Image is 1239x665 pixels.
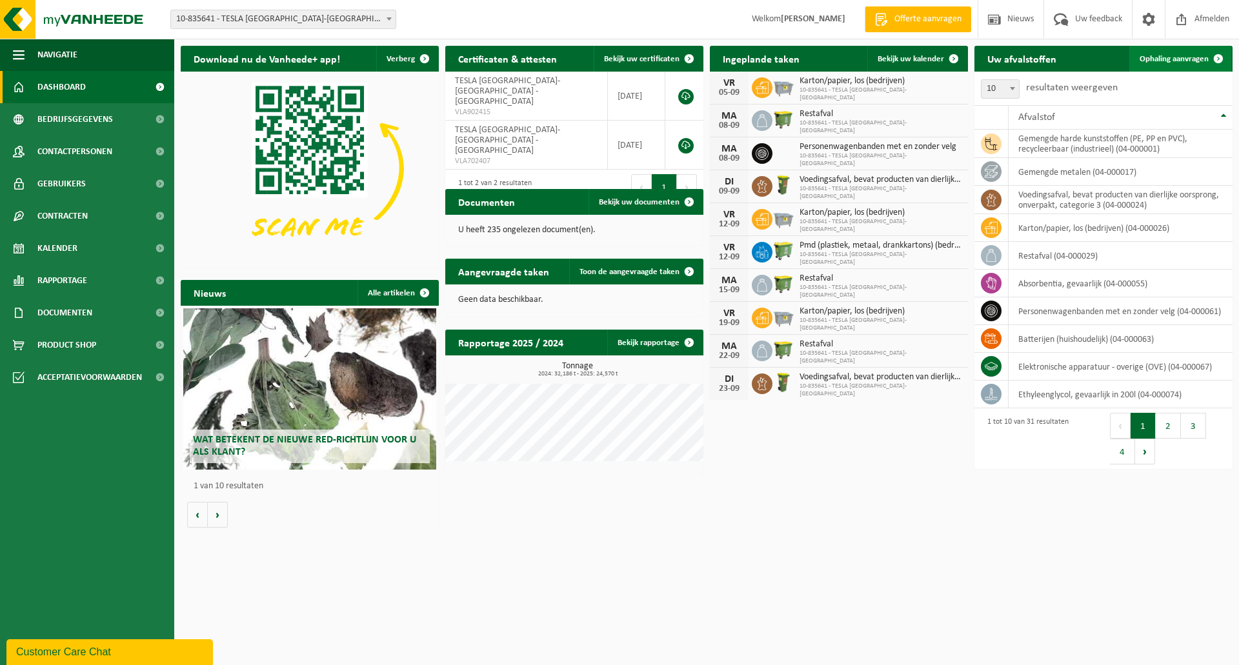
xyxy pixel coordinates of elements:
[1009,353,1233,381] td: elektronische apparatuur - overige (OVE) (04-000067)
[37,200,88,232] span: Contracten
[772,75,794,97] img: WB-2500-GAL-GY-01
[194,482,432,491] p: 1 van 10 resultaten
[181,46,353,71] h2: Download nu de Vanheede+ app!
[716,374,742,384] div: DI
[800,175,962,185] span: Voedingsafval, bevat producten van dierlijke oorsprong, onverpakt, categorie 3
[800,372,962,382] span: Voedingsafval, bevat producten van dierlijke oorsprong, onverpakt, categorie 3
[716,187,742,196] div: 09-09
[772,207,794,229] img: WB-2500-GAL-GY-01
[981,412,1069,466] div: 1 tot 10 van 31 resultaten
[1181,413,1206,439] button: 3
[1110,439,1135,464] button: 4
[716,111,742,121] div: MA
[1009,214,1233,242] td: karton/papier, los (bedrijven) (04-000026)
[781,14,845,24] strong: [PERSON_NAME]
[716,319,742,328] div: 19-09
[37,297,92,329] span: Documenten
[800,208,962,218] span: Karton/papier, los (bedrijven)
[716,210,742,220] div: VR
[867,46,967,72] a: Bekijk uw kalender
[772,306,794,328] img: WB-2500-GAL-GY-01
[569,259,702,284] a: Toon de aangevraagde taken
[716,253,742,262] div: 12-09
[37,135,112,168] span: Contactpersonen
[716,243,742,253] div: VR
[1110,413,1131,439] button: Previous
[37,71,86,103] span: Dashboard
[800,185,962,201] span: 10-835641 - TESLA [GEOGRAPHIC_DATA]-[GEOGRAPHIC_DATA]
[631,174,652,200] button: Previous
[1135,439,1155,464] button: Next
[608,72,665,121] td: [DATE]
[800,382,962,398] span: 10-835641 - TESLA [GEOGRAPHIC_DATA]-[GEOGRAPHIC_DATA]
[187,502,208,528] button: Vorige
[1026,83,1118,93] label: resultaten weergeven
[710,46,812,71] h2: Ingeplande taken
[604,55,680,63] span: Bekijk uw certificaten
[455,156,598,166] span: VLA702407
[878,55,944,63] span: Bekijk uw kalender
[716,341,742,352] div: MA
[452,173,532,201] div: 1 tot 2 van 2 resultaten
[376,46,438,72] button: Verberg
[974,46,1069,71] h2: Uw afvalstoffen
[1009,158,1233,186] td: gemengde metalen (04-000017)
[458,226,690,235] p: U heeft 235 ongelezen document(en).
[358,280,438,306] a: Alle artikelen
[772,339,794,361] img: WB-1100-HPE-GN-50
[800,76,962,86] span: Karton/papier, los (bedrijven)
[1129,46,1231,72] a: Ophaling aanvragen
[772,273,794,295] img: WB-1100-HPE-GN-50
[458,295,690,304] p: Geen data beschikbaar.
[1009,186,1233,214] td: voedingsafval, bevat producten van dierlijke oorsprong, onverpakt, categorie 3 (04-000024)
[772,240,794,262] img: WB-0660-HPE-GN-50
[800,350,962,365] span: 10-835641 - TESLA [GEOGRAPHIC_DATA]-[GEOGRAPHIC_DATA]
[800,273,962,284] span: Restafval
[1009,130,1233,158] td: gemengde harde kunststoffen (PE, PP en PVC), recycleerbaar (industrieel) (04-000001)
[445,189,528,214] h2: Documenten
[452,371,703,377] span: 2024: 32,186 t - 2025: 24,570 t
[800,142,962,152] span: Personenwagenbanden met en zonder velg
[716,275,742,286] div: MA
[716,308,742,319] div: VR
[208,502,228,528] button: Volgende
[716,220,742,229] div: 12-09
[455,107,598,117] span: VLA902415
[772,174,794,196] img: WB-0060-HPE-GN-50
[6,637,216,665] iframe: chat widget
[455,76,560,106] span: TESLA [GEOGRAPHIC_DATA]-[GEOGRAPHIC_DATA] - [GEOGRAPHIC_DATA]
[800,251,962,266] span: 10-835641 - TESLA [GEOGRAPHIC_DATA]-[GEOGRAPHIC_DATA]
[716,154,742,163] div: 08-09
[181,280,239,305] h2: Nieuws
[981,79,1020,99] span: 10
[800,317,962,332] span: 10-835641 - TESLA [GEOGRAPHIC_DATA]-[GEOGRAPHIC_DATA]
[1009,297,1233,325] td: personenwagenbanden met en zonder velg (04-000061)
[800,339,962,350] span: Restafval
[1156,413,1181,439] button: 2
[599,198,680,206] span: Bekijk uw documenten
[171,10,396,28] span: 10-835641 - TESLA BELGIUM-GENT - SINT-MARTENS-LATEM
[800,119,962,135] span: 10-835641 - TESLA [GEOGRAPHIC_DATA]-[GEOGRAPHIC_DATA]
[181,72,439,265] img: Download de VHEPlus App
[445,46,570,71] h2: Certificaten & attesten
[716,286,742,295] div: 15-09
[716,144,742,154] div: MA
[170,10,396,29] span: 10-835641 - TESLA BELGIUM-GENT - SINT-MARTENS-LATEM
[608,121,665,170] td: [DATE]
[1131,413,1156,439] button: 1
[772,108,794,130] img: WB-1100-HPE-GN-50
[800,241,962,251] span: Pmd (plastiek, metaal, drankkartons) (bedrijven)
[982,80,1019,98] span: 10
[193,435,416,457] span: Wat betekent de nieuwe RED-richtlijn voor u als klant?
[594,46,702,72] a: Bekijk uw certificaten
[716,177,742,187] div: DI
[800,218,962,233] span: 10-835641 - TESLA [GEOGRAPHIC_DATA]-[GEOGRAPHIC_DATA]
[891,13,965,26] span: Offerte aanvragen
[716,78,742,88] div: VR
[800,306,962,317] span: Karton/papier, los (bedrijven)
[800,109,962,119] span: Restafval
[716,384,742,393] div: 23-09
[37,103,113,135] span: Bedrijfsgegevens
[800,86,962,102] span: 10-835641 - TESLA [GEOGRAPHIC_DATA]-[GEOGRAPHIC_DATA]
